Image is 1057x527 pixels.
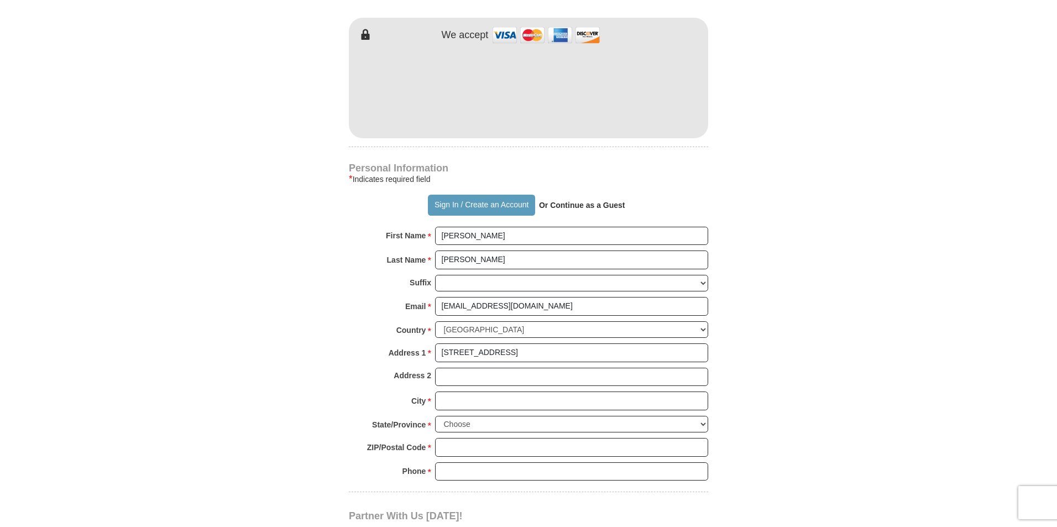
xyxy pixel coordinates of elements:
[349,164,708,173] h4: Personal Information
[372,417,426,432] strong: State/Province
[539,201,625,210] strong: Or Continue as a Guest
[386,228,426,243] strong: First Name
[367,440,426,455] strong: ZIP/Postal Code
[389,345,426,361] strong: Address 1
[394,368,431,383] strong: Address 2
[387,252,426,268] strong: Last Name
[396,322,426,338] strong: Country
[349,510,463,521] span: Partner With Us [DATE]!
[491,23,601,47] img: credit cards accepted
[411,393,426,409] strong: City
[349,173,708,186] div: Indicates required field
[402,463,426,479] strong: Phone
[428,195,535,216] button: Sign In / Create an Account
[410,275,431,290] strong: Suffix
[442,29,489,41] h4: We accept
[405,299,426,314] strong: Email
